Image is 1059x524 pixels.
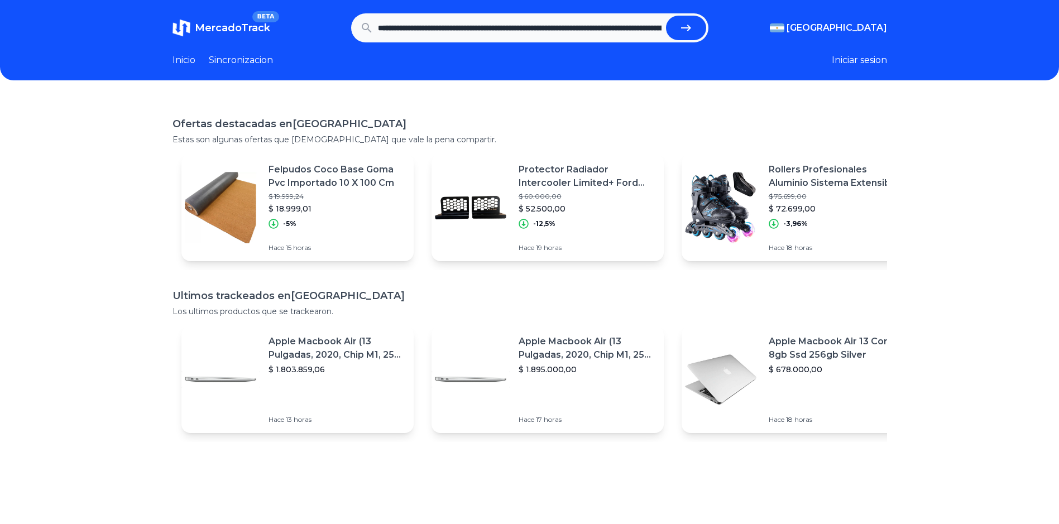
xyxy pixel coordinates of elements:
[283,219,296,228] p: -5%
[519,415,655,424] p: Hace 17 horas
[181,340,260,419] img: Featured image
[269,203,405,214] p: $ 18.999,01
[181,326,414,433] a: Featured imageApple Macbook Air (13 Pulgadas, 2020, Chip M1, 256 Gb De Ssd, 8 Gb De Ram) - Plata$...
[172,19,270,37] a: MercadoTrackBETA
[172,19,190,37] img: MercadoTrack
[519,163,655,190] p: Protector Radiador Intercooler Limited+ Ford Ranger +2023
[252,11,279,22] span: BETA
[769,364,905,375] p: $ 678.000,00
[172,306,887,317] p: Los ultimos productos que se trackearon.
[172,288,887,304] h1: Ultimos trackeados en [GEOGRAPHIC_DATA]
[519,335,655,362] p: Apple Macbook Air (13 Pulgadas, 2020, Chip M1, 256 Gb De Ssd, 8 Gb De Ram) - Plata
[432,326,664,433] a: Featured imageApple Macbook Air (13 Pulgadas, 2020, Chip M1, 256 Gb De Ssd, 8 Gb De Ram) - Plata$...
[432,169,510,247] img: Featured image
[769,243,905,252] p: Hace 18 horas
[269,192,405,201] p: $ 19.999,24
[682,169,760,247] img: Featured image
[172,134,887,145] p: Estas son algunas ofertas que [DEMOGRAPHIC_DATA] que vale la pena compartir.
[769,192,905,201] p: $ 75.699,00
[432,340,510,419] img: Featured image
[533,219,555,228] p: -12,5%
[519,192,655,201] p: $ 60.000,00
[787,21,887,35] span: [GEOGRAPHIC_DATA]
[769,335,905,362] p: Apple Macbook Air 13 Core I5 8gb Ssd 256gb Silver
[682,326,914,433] a: Featured imageApple Macbook Air 13 Core I5 8gb Ssd 256gb Silver$ 678.000,00Hace 18 horas
[769,203,905,214] p: $ 72.699,00
[269,364,405,375] p: $ 1.803.859,06
[269,163,405,190] p: Felpudos Coco Base Goma Pvc Importado 10 X 100 Cm
[770,21,887,35] button: [GEOGRAPHIC_DATA]
[519,364,655,375] p: $ 1.895.000,00
[432,154,664,261] a: Featured imageProtector Radiador Intercooler Limited+ Ford Ranger +2023$ 60.000,00$ 52.500,00-12,...
[181,169,260,247] img: Featured image
[832,54,887,67] button: Iniciar sesion
[181,154,414,261] a: Featured imageFelpudos Coco Base Goma Pvc Importado 10 X 100 Cm$ 19.999,24$ 18.999,01-5%Hace 15 h...
[269,335,405,362] p: Apple Macbook Air (13 Pulgadas, 2020, Chip M1, 256 Gb De Ssd, 8 Gb De Ram) - Plata
[195,22,270,34] span: MercadoTrack
[682,340,760,419] img: Featured image
[172,116,887,132] h1: Ofertas destacadas en [GEOGRAPHIC_DATA]
[172,54,195,67] a: Inicio
[682,154,914,261] a: Featured imageRollers Profesionales Aluminio Sistema Extensible + Bolso$ 75.699,00$ 72.699,00-3,9...
[769,163,905,190] p: Rollers Profesionales Aluminio Sistema Extensible + Bolso
[783,219,808,228] p: -3,96%
[209,54,273,67] a: Sincronizacion
[770,23,784,32] img: Argentina
[519,203,655,214] p: $ 52.500,00
[519,243,655,252] p: Hace 19 horas
[269,415,405,424] p: Hace 13 horas
[769,415,905,424] p: Hace 18 horas
[269,243,405,252] p: Hace 15 horas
